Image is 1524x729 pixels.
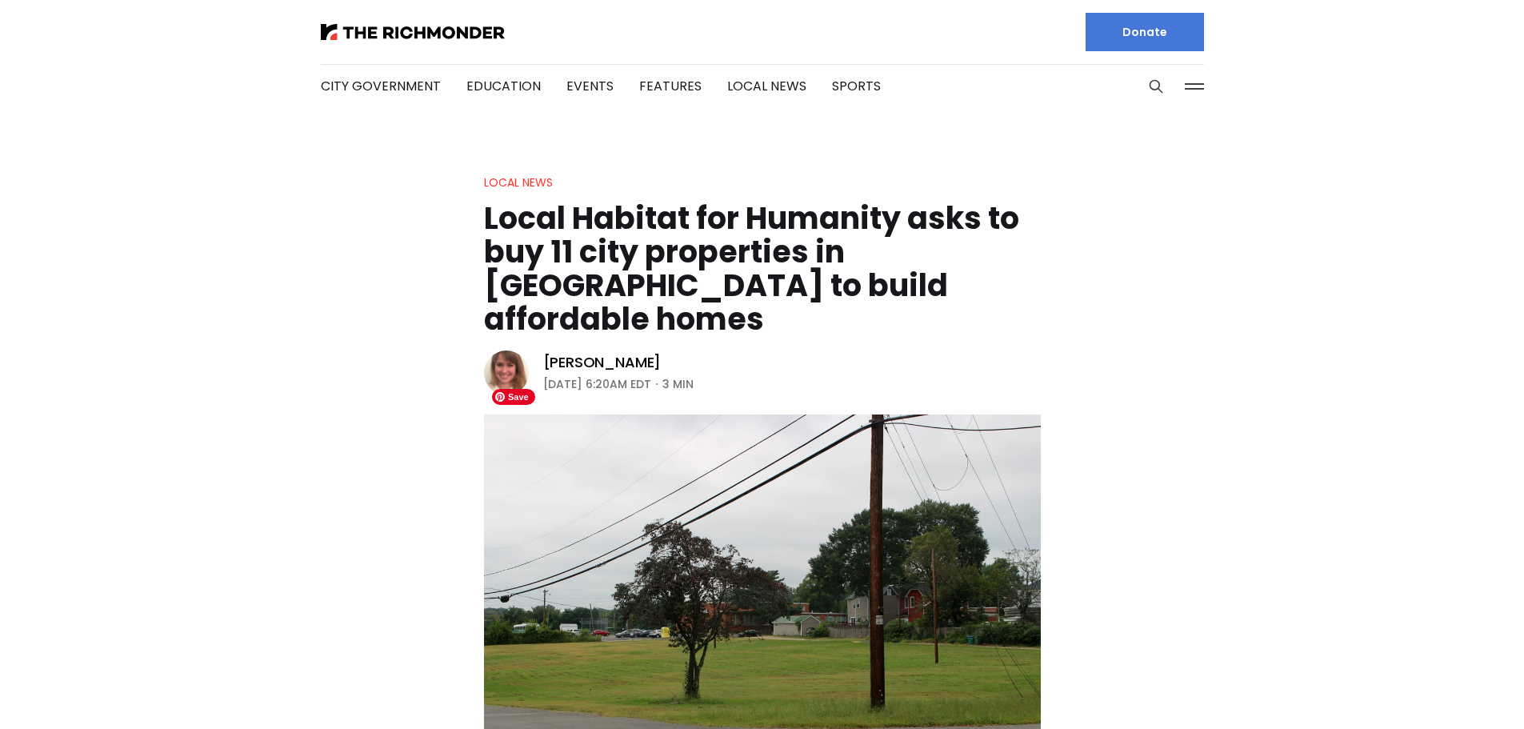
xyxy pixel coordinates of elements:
a: Donate [1086,13,1204,51]
a: [PERSON_NAME] [543,353,662,372]
img: Sarah Vogelsong [484,350,529,395]
span: Save [492,389,535,405]
img: The Richmonder [321,24,505,40]
button: Search this site [1144,74,1168,98]
h1: Local Habitat for Humanity asks to buy 11 city properties in [GEOGRAPHIC_DATA] to build affordabl... [484,202,1041,336]
a: City Government [321,77,441,95]
a: Local News [727,77,806,95]
a: Local News [484,174,553,190]
a: Events [566,77,614,95]
span: 3 min [662,375,694,394]
time: [DATE] 6:20AM EDT [543,375,651,394]
a: Sports [832,77,881,95]
a: Features [639,77,702,95]
iframe: portal-trigger [1389,651,1524,729]
a: Education [466,77,541,95]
